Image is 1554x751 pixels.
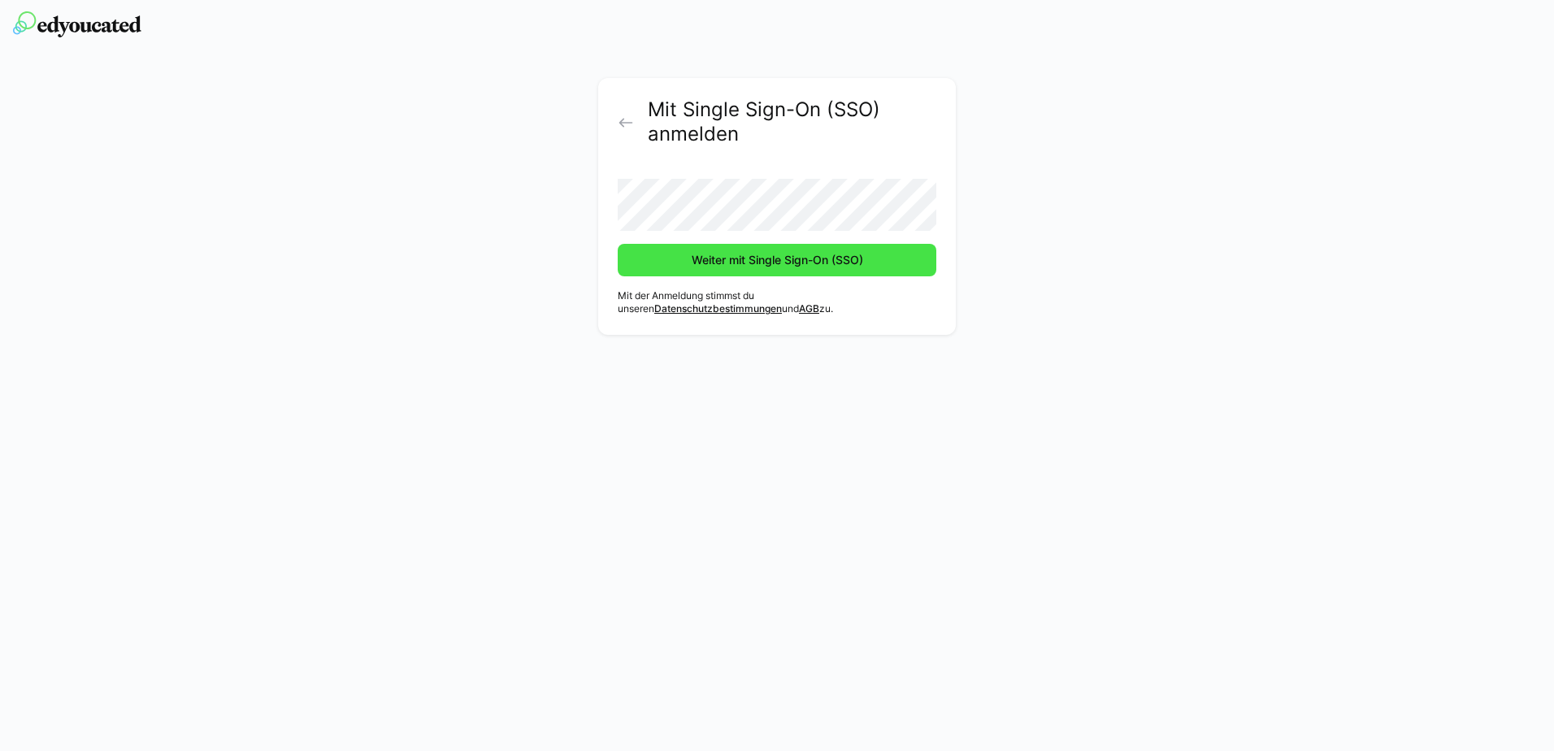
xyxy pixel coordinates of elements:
[654,302,782,315] a: Datenschutzbestimmungen
[799,302,819,315] a: AGB
[648,98,936,146] h2: Mit Single Sign-On (SSO) anmelden
[689,252,866,268] span: Weiter mit Single Sign-On (SSO)
[618,244,936,276] button: Weiter mit Single Sign-On (SSO)
[618,289,936,315] p: Mit der Anmeldung stimmst du unseren und zu.
[13,11,141,37] img: edyoucated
